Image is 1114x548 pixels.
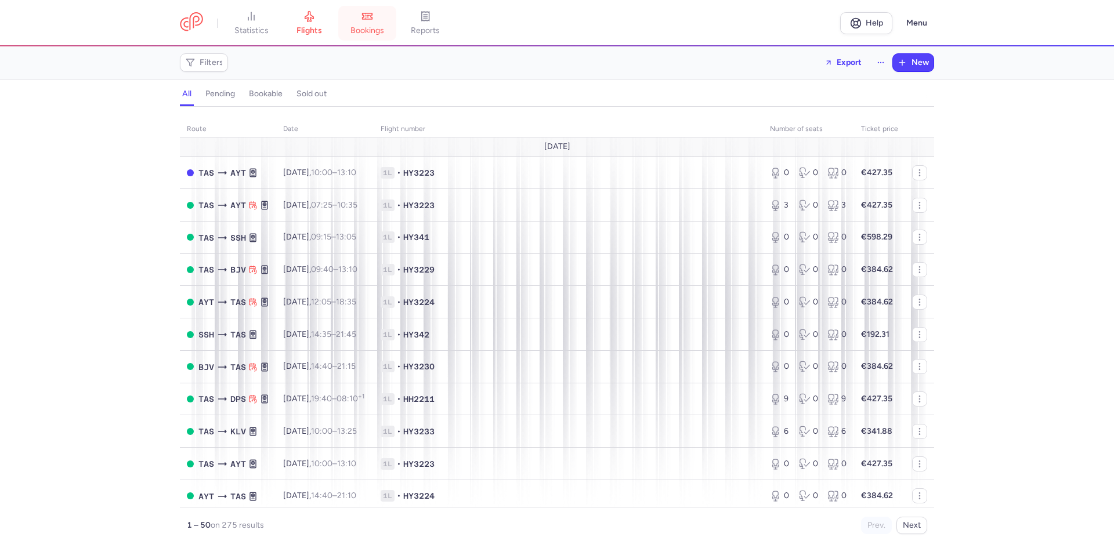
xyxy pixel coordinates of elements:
button: Next [896,517,927,534]
time: 10:00 [311,168,332,177]
span: New [912,58,929,67]
span: SSH [198,328,214,341]
time: 21:45 [336,329,356,339]
th: number of seats [763,121,854,138]
div: 0 [770,361,790,372]
span: [DATE], [283,200,357,210]
span: 1L [381,199,395,211]
div: 0 [770,231,790,243]
strong: €427.35 [861,394,892,404]
time: 14:40 [311,361,332,371]
span: • [397,231,401,243]
span: – [311,459,356,469]
span: – [311,168,356,177]
span: KLV [230,425,246,438]
a: Help [840,12,892,34]
div: 0 [799,361,819,372]
span: Help [866,19,883,27]
div: 0 [799,393,819,405]
span: TAS [230,328,246,341]
span: • [397,296,401,308]
span: HY3223 [403,167,435,179]
strong: €427.35 [861,200,892,210]
span: • [397,458,401,470]
span: SSH [230,231,246,244]
span: HY341 [403,231,429,243]
span: • [397,426,401,437]
span: 1L [381,167,395,179]
div: 0 [827,490,847,502]
h4: bookable [249,89,283,99]
strong: €427.35 [861,168,892,177]
div: 0 [770,167,790,179]
a: flights [280,10,338,36]
span: [DATE], [283,394,364,404]
span: HY3229 [403,264,435,275]
span: – [311,200,357,210]
span: AYT [198,490,214,503]
span: TAS [198,231,214,244]
div: 0 [799,167,819,179]
span: 1L [381,264,395,275]
time: 09:15 [311,232,331,242]
div: 0 [827,296,847,308]
span: [DATE], [283,361,356,371]
span: Export [837,58,862,67]
span: • [397,167,401,179]
strong: €384.62 [861,491,893,500]
span: • [397,329,401,340]
span: • [397,490,401,502]
div: 0 [770,458,790,470]
span: TAS [230,296,246,309]
th: Ticket price [854,121,905,138]
time: 14:40 [311,491,332,500]
span: [DATE], [283,168,356,177]
span: HH2211 [403,393,435,405]
span: 1L [381,490,395,502]
time: 21:10 [337,491,356,500]
div: 0 [799,296,819,308]
div: 0 [770,490,790,502]
div: 0 [827,361,847,372]
strong: 1 – 50 [187,520,211,530]
span: 1L [381,393,395,405]
th: date [276,121,374,138]
time: 13:10 [337,459,356,469]
span: HY3223 [403,458,435,470]
time: 13:05 [336,232,356,242]
span: BJV [198,361,214,373]
div: 0 [770,329,790,340]
button: Prev. [861,517,892,534]
div: 0 [799,231,819,243]
time: 19:40 [311,394,332,404]
th: Flight number [374,121,763,138]
span: [DATE], [283,232,356,242]
span: [DATE], [283,297,356,307]
span: AYT [198,296,214,309]
span: HY3230 [403,361,435,372]
time: 08:10 [337,394,364,404]
span: flights [296,26,322,36]
span: – [311,297,356,307]
span: 1L [381,231,395,243]
time: 14:35 [311,329,331,339]
span: AYT [230,166,246,179]
a: CitizenPlane red outlined logo [180,12,203,34]
span: TAS [198,263,214,276]
span: Filters [200,58,223,67]
span: HY3224 [403,296,435,308]
span: HY3223 [403,199,435,211]
div: 0 [770,296,790,308]
h4: pending [205,89,235,99]
time: 10:00 [311,459,332,469]
div: 0 [827,167,847,179]
time: 10:35 [337,200,357,210]
strong: €341.88 [861,426,892,436]
a: statistics [222,10,280,36]
span: HY3224 [403,490,435,502]
time: 13:10 [337,168,356,177]
span: [DATE], [283,329,356,339]
span: – [311,394,364,404]
span: statistics [234,26,269,36]
button: Export [817,53,869,72]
